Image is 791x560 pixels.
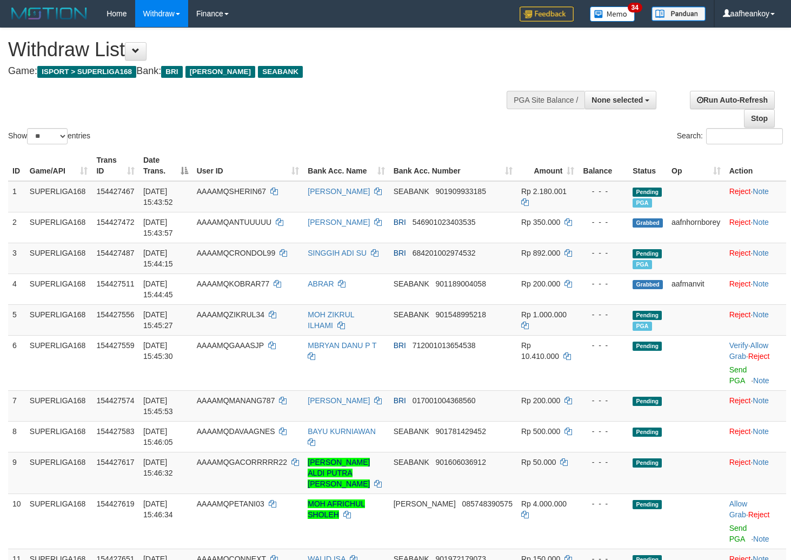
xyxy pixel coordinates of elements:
span: 154427467 [96,187,134,196]
a: Reject [729,458,751,466]
span: Grabbed [633,218,663,228]
td: · [725,181,786,212]
a: [PERSON_NAME] [308,218,370,226]
button: None selected [584,91,656,109]
td: 7 [8,390,25,421]
span: AAAAMQDAVAAGNES [197,427,275,436]
a: Note [753,279,769,288]
span: SEABANK [394,279,429,288]
th: Status [628,150,667,181]
span: BRI [394,218,406,226]
span: AAAAMQMANANG787 [197,396,275,405]
span: Marked by aafounsreynich [633,322,652,331]
a: Verify [729,341,748,350]
span: [DATE] 15:44:45 [143,279,173,299]
th: Date Trans.: activate to sort column descending [139,150,192,181]
a: ABRAR [308,279,334,288]
span: Rp 200.000 [521,279,560,288]
span: Marked by aafounsreynich [633,260,652,269]
span: BRI [394,249,406,257]
a: MOH AFRICHUL SHOLEH [308,499,365,519]
img: panduan.png [652,6,706,21]
td: SUPERLIGA168 [25,274,92,304]
span: Copy 017001004368560 to clipboard [413,396,476,405]
span: Rp 892.000 [521,249,560,257]
a: Reject [729,218,751,226]
a: Allow Grab [729,341,768,361]
a: Note [753,427,769,436]
td: SUPERLIGA168 [25,452,92,494]
select: Showentries [27,128,68,144]
span: Pending [633,500,662,509]
span: [DATE] 15:44:15 [143,249,173,268]
span: [PERSON_NAME] [394,499,456,508]
td: SUPERLIGA168 [25,304,92,335]
div: - - - [583,278,624,289]
span: 154427511 [96,279,134,288]
a: Send PGA [729,365,747,385]
td: SUPERLIGA168 [25,421,92,452]
a: MBRYAN DANU P T [308,341,376,350]
div: - - - [583,498,624,509]
span: 154427556 [96,310,134,319]
a: Note [753,458,769,466]
div: - - - [583,340,624,351]
th: Trans ID: activate to sort column ascending [92,150,139,181]
span: Rp 350.000 [521,218,560,226]
span: SEABANK [258,66,303,78]
img: Button%20Memo.svg [590,6,635,22]
a: Send PGA [729,524,747,543]
a: Reject [729,427,751,436]
td: 2 [8,212,25,243]
span: Copy 684201002974532 to clipboard [413,249,476,257]
td: · [725,390,786,421]
span: ISPORT > SUPERLIGA168 [37,66,136,78]
td: SUPERLIGA168 [25,181,92,212]
span: Pending [633,249,662,258]
span: [DATE] 15:46:34 [143,499,173,519]
span: Pending [633,458,662,468]
span: Rp 200.000 [521,396,560,405]
td: aafmanvit [667,274,725,304]
div: PGA Site Balance / [507,91,584,109]
td: 4 [8,274,25,304]
span: 154427472 [96,218,134,226]
th: Op: activate to sort column ascending [667,150,725,181]
span: 154427487 [96,249,134,257]
span: Pending [633,342,662,351]
span: · [729,341,768,361]
td: · [725,452,786,494]
th: Bank Acc. Number: activate to sort column ascending [389,150,517,181]
th: Action [725,150,786,181]
span: Pending [633,428,662,437]
h4: Game: Bank: [8,66,516,77]
span: AAAAMQGAAASJP [197,341,264,350]
span: SEABANK [394,187,429,196]
a: Note [753,376,769,385]
th: Balance [579,150,628,181]
span: AAAAMQPETANI03 [197,499,264,508]
span: Rp 4.000.000 [521,499,567,508]
td: 10 [8,494,25,549]
td: 1 [8,181,25,212]
td: 9 [8,452,25,494]
a: Reject [729,310,751,319]
div: - - - [583,217,624,228]
span: Rp 500.000 [521,427,560,436]
input: Search: [706,128,783,144]
a: Note [753,310,769,319]
div: - - - [583,248,624,258]
img: Feedback.jpg [520,6,574,22]
span: Rp 50.000 [521,458,556,466]
span: AAAAMQGACORRRRR22 [197,458,287,466]
span: 154427619 [96,499,134,508]
span: Pending [633,397,662,406]
span: Rp 1.000.000 [521,310,567,319]
span: 154427574 [96,396,134,405]
span: Pending [633,188,662,197]
a: MOH ZIKRUL ILHAMI [308,310,354,330]
a: Reject [748,352,770,361]
a: Reject [729,279,751,288]
td: 3 [8,243,25,274]
span: SEABANK [394,427,429,436]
